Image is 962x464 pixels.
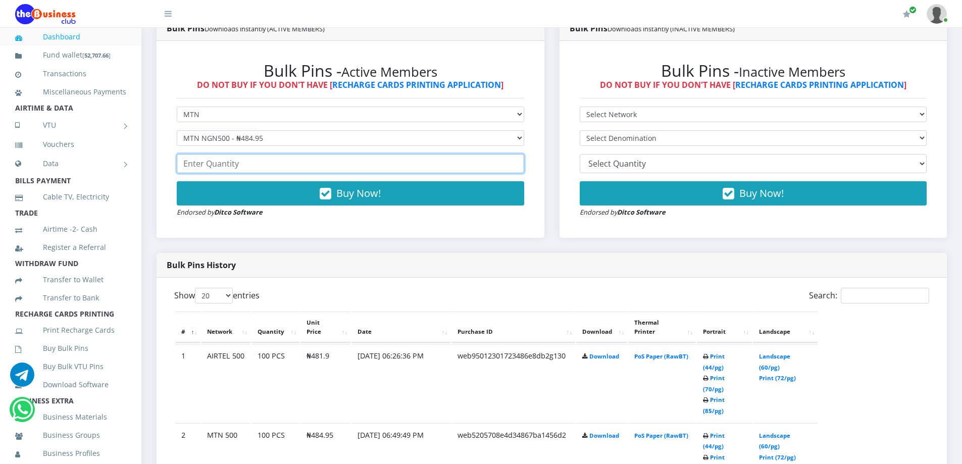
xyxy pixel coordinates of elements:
a: Dashboard [15,25,126,48]
small: Active Members [341,63,437,81]
h2: Bulk Pins - [177,61,524,80]
a: Landscape (60/pg) [759,352,790,371]
strong: Bulk Pins History [167,260,236,271]
th: Purchase ID: activate to sort column ascending [451,312,575,343]
a: Business Groups [15,424,126,447]
a: Print (72/pg) [759,453,796,461]
a: Fund wallet[52,707.66] [15,43,126,67]
b: 52,707.66 [84,51,109,59]
img: Logo [15,4,76,24]
a: VTU [15,113,126,138]
a: Data [15,151,126,176]
small: Inactive Members [739,63,845,81]
a: Download [589,352,619,360]
strong: DO NOT BUY IF YOU DON'T HAVE [ ] [600,79,906,90]
a: Print (70/pg) [703,374,725,393]
th: Quantity: activate to sort column ascending [251,312,299,343]
strong: Bulk Pins [167,23,325,34]
strong: Ditco Software [214,208,263,217]
small: Endorsed by [177,208,263,217]
strong: Ditco Software [617,208,666,217]
th: Portrait: activate to sort column ascending [697,312,752,343]
td: AIRTEL 500 [201,344,250,422]
a: Register a Referral [15,236,126,259]
th: Landscape: activate to sort column ascending [753,312,818,343]
a: RECHARGE CARDS PRINTING APPLICATION [332,79,501,90]
a: Buy Bulk Pins [15,337,126,360]
button: Buy Now! [580,181,927,205]
a: PoS Paper (RawBT) [634,432,688,439]
a: Cable TV, Electricity [15,185,126,209]
select: Showentries [195,288,233,303]
td: web95012301723486e8db2g130 [451,344,575,422]
a: Business Materials [15,405,126,429]
small: Endorsed by [580,208,666,217]
span: Buy Now! [739,186,784,200]
th: Thermal Printer: activate to sort column ascending [628,312,696,343]
small: [ ] [82,51,111,59]
td: [DATE] 06:26:36 PM [351,344,450,422]
small: Downloads instantly (ACTIVE MEMBERS) [205,24,325,33]
h2: Bulk Pins - [580,61,927,80]
a: Print Recharge Cards [15,319,126,342]
a: Chat for support [12,405,33,422]
span: Buy Now! [336,186,381,200]
a: Chat for support [10,370,34,387]
td: ₦481.9 [300,344,350,422]
a: Download Software [15,373,126,396]
a: Transfer to Wallet [15,268,126,291]
strong: Bulk Pins [570,23,735,34]
a: Print (44/pg) [703,432,725,450]
a: Vouchers [15,133,126,156]
strong: DO NOT BUY IF YOU DON'T HAVE [ ] [197,79,503,90]
a: PoS Paper (RawBT) [634,352,688,360]
small: Downloads instantly (INACTIVE MEMBERS) [607,24,735,33]
th: #: activate to sort column descending [175,312,200,343]
input: Search: [841,288,929,303]
a: Miscellaneous Payments [15,80,126,104]
a: Print (85/pg) [703,396,725,415]
td: 1 [175,344,200,422]
i: Renew/Upgrade Subscription [903,10,910,18]
th: Date: activate to sort column ascending [351,312,450,343]
a: RECHARGE CARDS PRINTING APPLICATION [735,79,904,90]
label: Show entries [174,288,260,303]
a: Landscape (60/pg) [759,432,790,450]
span: Renew/Upgrade Subscription [909,6,917,14]
a: Download [589,432,619,439]
td: 100 PCS [251,344,299,422]
a: Print (72/pg) [759,374,796,382]
button: Buy Now! [177,181,524,205]
th: Unit Price: activate to sort column ascending [300,312,350,343]
a: Airtime -2- Cash [15,218,126,241]
input: Enter Quantity [177,154,524,173]
a: Print (44/pg) [703,352,725,371]
label: Search: [809,288,929,303]
th: Download: activate to sort column ascending [576,312,627,343]
a: Transactions [15,62,126,85]
a: Buy Bulk VTU Pins [15,355,126,378]
a: Transfer to Bank [15,286,126,310]
th: Network: activate to sort column ascending [201,312,250,343]
img: User [927,4,947,24]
